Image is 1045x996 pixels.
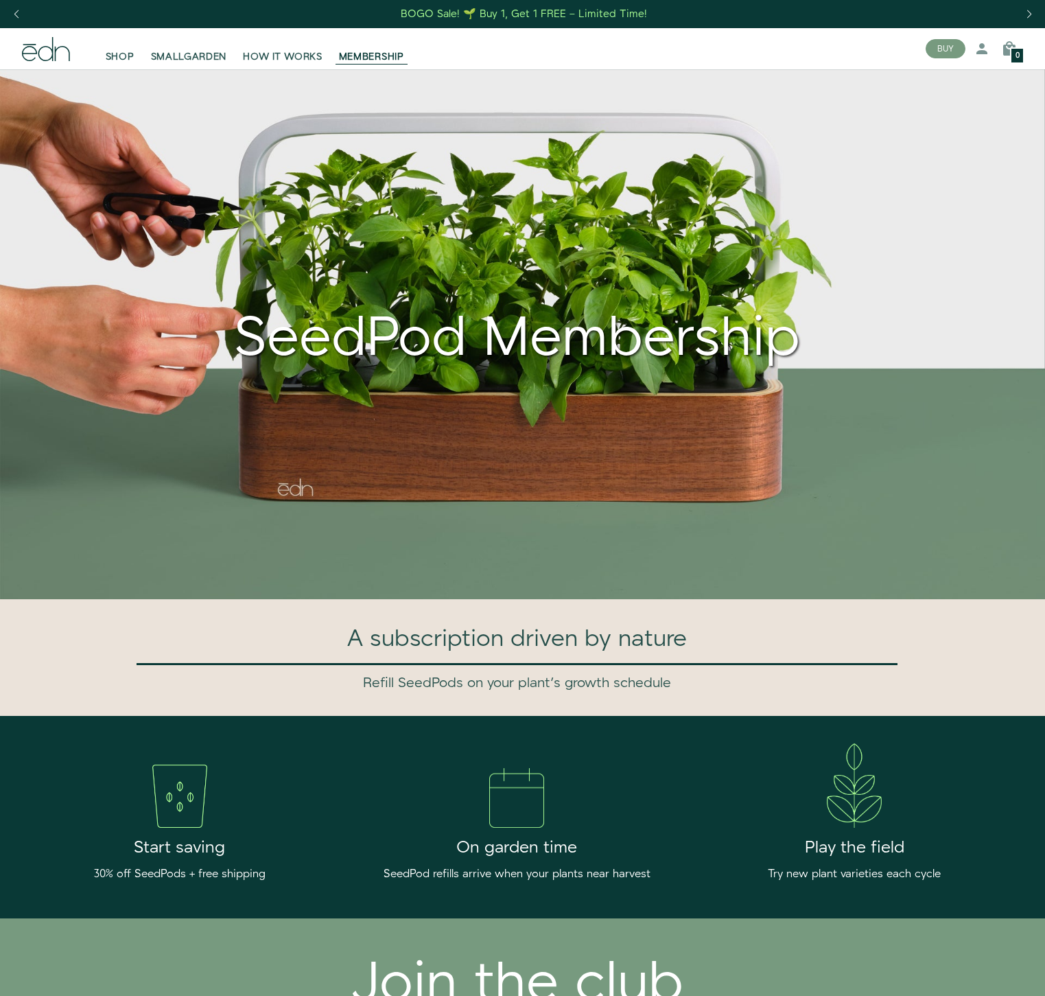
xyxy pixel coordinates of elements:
button: BUY [926,39,965,58]
a: HOW IT WORKS [235,34,330,64]
h4: 30% off SeedPods + free shipping [22,868,338,881]
h1: A subscription driven by nature [117,627,918,652]
span: 0 [1015,52,1020,60]
iframe: 打开一个小组件，您可以在其中找到更多信息 [960,955,1031,989]
h2: Play the field [696,839,1012,857]
div: SeedPod Membership [22,273,1012,372]
a: BOGO Sale! 🌱 Buy 1, Get 1 FREE – Limited Time! [399,3,648,25]
h4: Try new plant varieties each cycle [696,868,1012,881]
h4: SeedPod refills arrive when your plants near harvest [360,868,675,881]
a: MEMBERSHIP [331,34,412,64]
span: HOW IT WORKS [243,50,322,64]
a: SMALLGARDEN [143,34,235,64]
h2: Start saving [22,839,338,857]
span: SMALLGARDEN [151,50,227,64]
a: SHOP [97,34,143,64]
span: MEMBERSHIP [339,50,404,64]
h3: Refill SeedPods on your plant's growth schedule [117,676,918,691]
div: BOGO Sale! 🌱 Buy 1, Get 1 FREE – Limited Time! [401,7,647,21]
span: SHOP [106,50,134,64]
h2: On garden time [360,839,675,857]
